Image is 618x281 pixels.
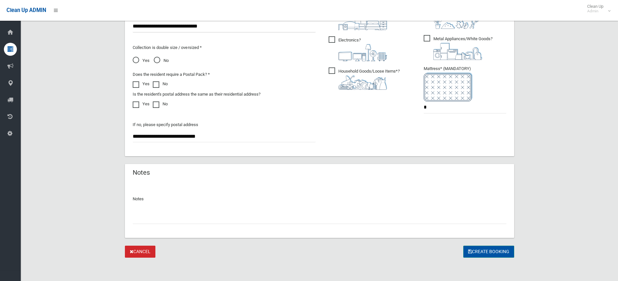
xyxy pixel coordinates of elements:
span: Electronics [329,36,387,61]
label: No [153,80,168,88]
span: Clean Up [584,4,610,14]
label: Yes [133,100,150,108]
img: e7408bece873d2c1783593a074e5cb2f.png [424,73,472,101]
span: Household Goods/Loose Items* [329,67,400,90]
i: ? [338,69,400,90]
label: Does the resident require a Postal Pack? * [133,71,210,78]
span: Metal Appliances/White Goods [424,35,492,60]
img: 36c1b0289cb1767239cdd3de9e694f19.png [433,43,482,60]
i: ? [433,36,492,60]
small: Admin [587,9,603,14]
a: Cancel [125,246,155,258]
label: No [153,100,168,108]
label: Yes [133,80,150,88]
span: No [154,57,169,64]
label: If no, please specify postal address [133,121,198,129]
img: 394712a680b73dbc3d2a6a3a7ffe5a07.png [338,44,387,61]
span: Mattress* (MANDATORY) [424,66,506,101]
p: Notes [133,195,506,203]
header: Notes [125,166,158,179]
p: Collection is double size / oversized * [133,44,316,52]
span: Yes [133,57,150,64]
label: Is the resident's postal address the same as their residential address? [133,90,261,98]
i: ? [338,38,387,61]
button: Create Booking [463,246,514,258]
img: b13cc3517677393f34c0a387616ef184.png [338,75,387,90]
img: aa9efdbe659d29b613fca23ba79d85cb.png [338,13,387,30]
span: Clean Up ADMIN [6,7,46,13]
